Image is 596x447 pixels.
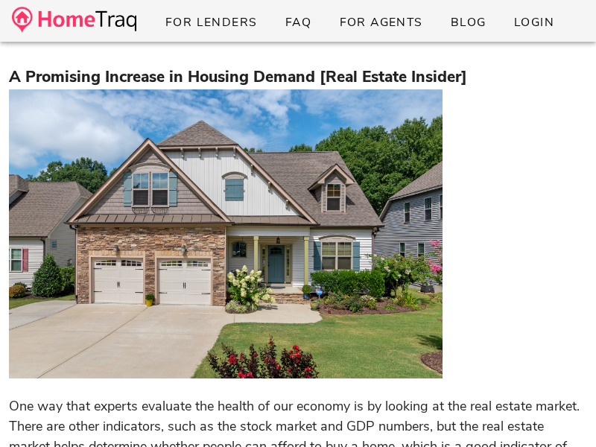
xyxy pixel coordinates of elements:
img: 7838b5f0-884b-11ec-9eec-e3ad41451efc-pexels-curtis-adams-5178055.jpg [9,89,443,378]
img: desktop-logo.34a1112.png [12,7,136,33]
span: FAQ [285,14,312,31]
h3: A Promising Increase in Housing Demand [Real Estate Insider] [9,66,587,89]
a: For Lenders [153,9,270,36]
a: For Agents [326,9,434,36]
span: For Lenders [165,14,258,31]
a: Login [501,9,566,36]
span: Blog [450,14,486,31]
a: Blog [438,9,498,36]
a: FAQ [273,9,324,36]
span: Login [513,14,554,31]
span: For Agents [338,14,422,31]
